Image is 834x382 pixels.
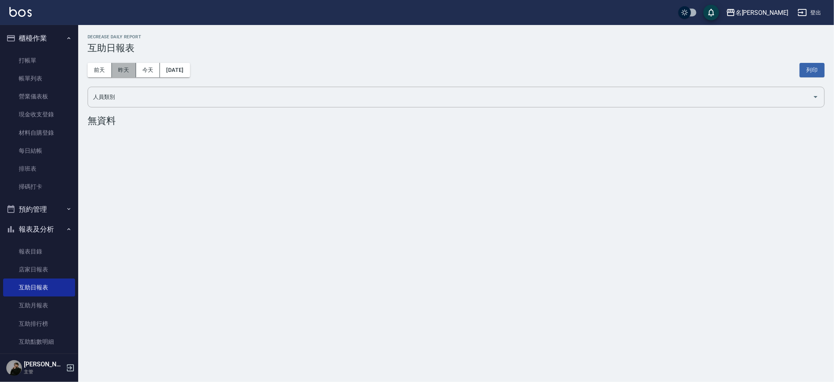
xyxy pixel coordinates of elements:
[800,63,825,77] button: 列印
[3,142,75,160] a: 每日結帳
[88,63,112,77] button: 前天
[3,105,75,123] a: 現金收支登錄
[24,361,64,368] h5: [PERSON_NAME]
[24,368,64,375] p: 主管
[795,5,825,20] button: 登出
[3,160,75,178] a: 排班表
[3,243,75,261] a: 報表目錄
[3,296,75,314] a: 互助月報表
[723,5,791,21] button: 名[PERSON_NAME]
[9,7,32,17] img: Logo
[3,278,75,296] a: 互助日報表
[703,5,719,20] button: save
[3,219,75,239] button: 報表及分析
[3,87,75,105] a: 營業儀表板
[88,34,825,39] h2: Decrease Daily Report
[735,8,788,18] div: 名[PERSON_NAME]
[3,124,75,142] a: 材料自購登錄
[3,199,75,220] button: 預約管理
[3,28,75,48] button: 櫃檯作業
[88,115,825,126] div: 無資料
[3,70,75,87] a: 帳單列表
[3,315,75,333] a: 互助排行榜
[3,52,75,70] a: 打帳單
[3,261,75,278] a: 店家日報表
[809,91,822,103] button: Open
[3,351,75,369] a: 互助業績報表
[136,63,160,77] button: 今天
[160,63,190,77] button: [DATE]
[6,360,22,376] img: Person
[88,43,825,54] h3: 互助日報表
[112,63,136,77] button: 昨天
[3,333,75,351] a: 互助點數明細
[3,178,75,196] a: 掃碼打卡
[91,90,809,104] input: 人員名稱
